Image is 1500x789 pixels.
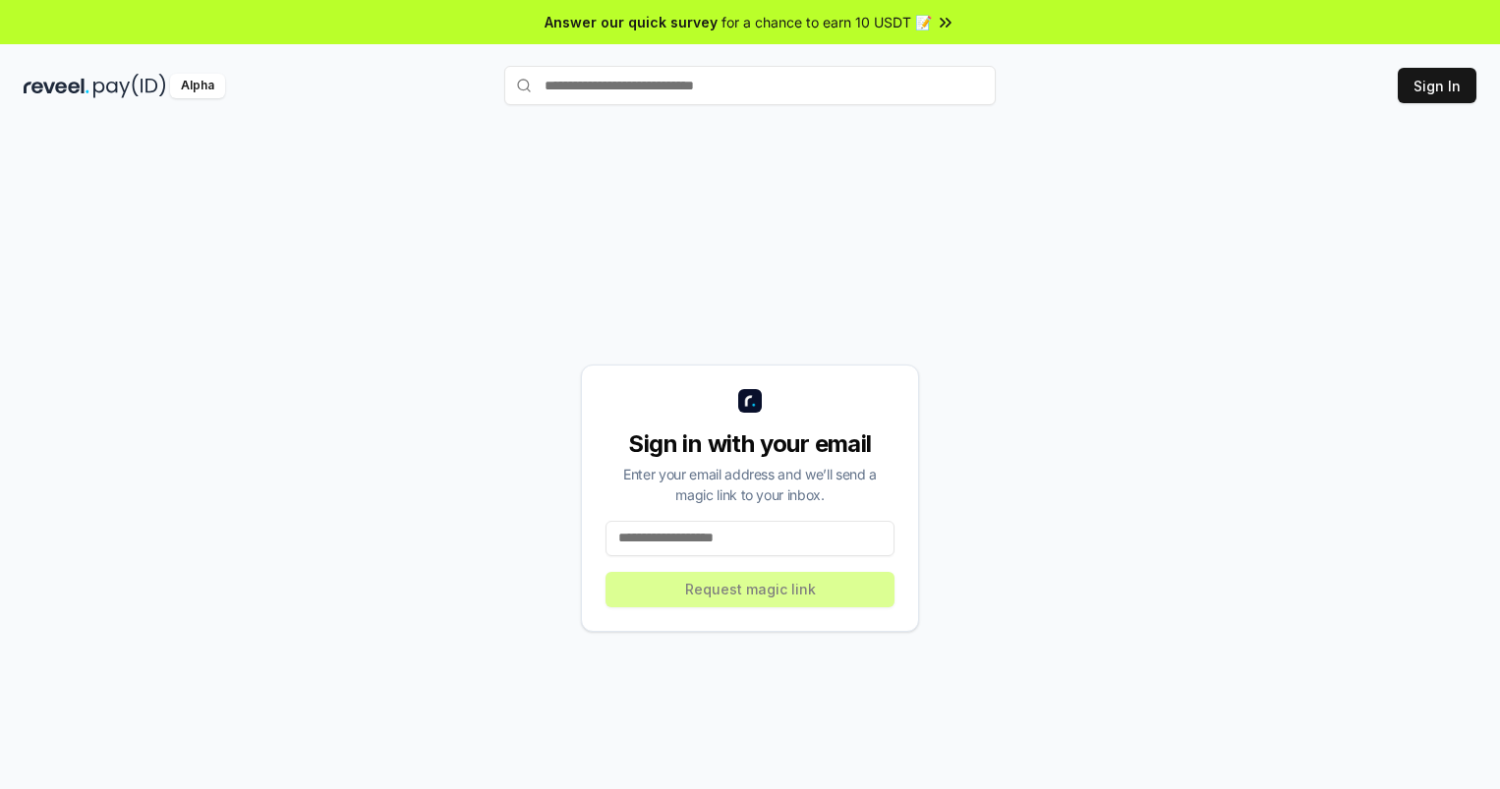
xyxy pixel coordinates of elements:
img: logo_small [738,389,762,413]
div: Enter your email address and we’ll send a magic link to your inbox. [606,464,894,505]
img: reveel_dark [24,74,89,98]
span: Answer our quick survey [545,12,718,32]
img: pay_id [93,74,166,98]
button: Sign In [1398,68,1476,103]
div: Sign in with your email [606,428,894,460]
div: Alpha [170,74,225,98]
span: for a chance to earn 10 USDT 📝 [721,12,932,32]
